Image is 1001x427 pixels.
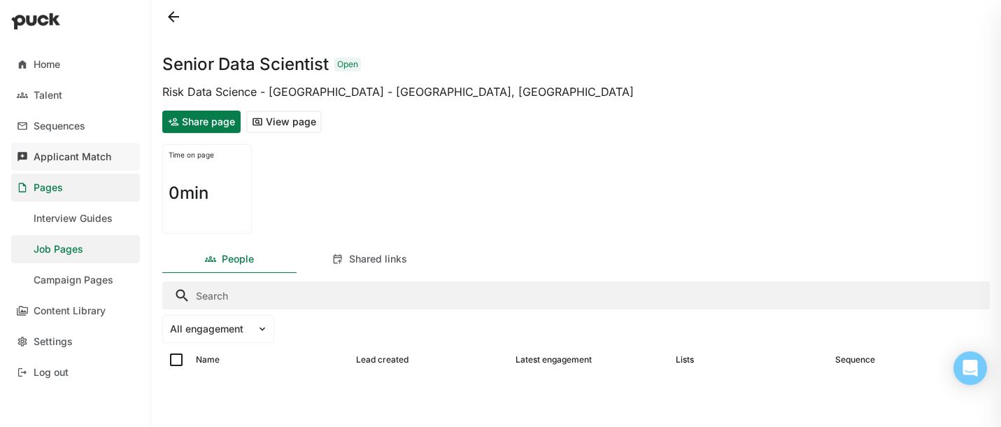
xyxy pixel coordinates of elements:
[11,174,140,202] a: Pages
[162,84,990,99] div: Risk Data Science - [GEOGRAPHIC_DATA] - [GEOGRAPHIC_DATA], [GEOGRAPHIC_DATA]
[162,281,990,309] input: Search
[34,151,111,163] div: Applicant Match
[11,50,140,78] a: Home
[34,213,113,225] div: Interview Guides
[11,266,140,294] a: Campaign Pages
[11,81,140,109] a: Talent
[34,90,62,101] div: Talent
[169,150,246,159] div: Time on page
[222,253,254,265] div: People
[162,111,241,133] button: Share page
[246,111,322,133] button: View page
[11,204,140,232] a: Interview Guides
[356,355,409,365] div: Lead created
[953,351,987,385] div: Open Intercom Messenger
[34,305,106,317] div: Content Library
[34,120,85,132] div: Sequences
[11,235,140,263] a: Job Pages
[169,185,208,202] h1: 0min
[34,274,113,286] div: Campaign Pages
[11,297,140,325] a: Content Library
[34,59,60,71] div: Home
[835,355,875,365] div: Sequence
[516,355,592,365] div: Latest engagement
[337,59,358,69] div: Open
[676,355,694,365] div: Lists
[34,367,69,379] div: Log out
[11,328,140,356] a: Settings
[34,244,83,255] div: Job Pages
[11,143,140,171] a: Applicant Match
[11,112,140,140] a: Sequences
[196,355,220,365] div: Name
[34,182,63,194] div: Pages
[349,253,407,265] div: Shared links
[34,336,73,348] div: Settings
[162,56,329,73] h1: Senior Data Scientist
